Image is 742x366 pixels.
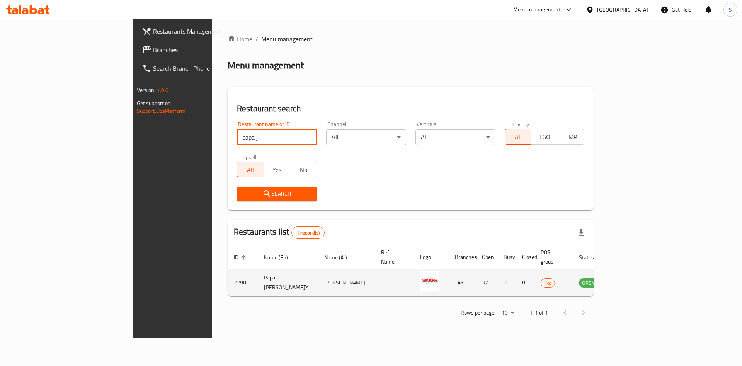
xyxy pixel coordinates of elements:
button: All [237,162,264,177]
a: Support.OpsPlatform [137,106,186,116]
a: Search Branch Phone [136,59,257,78]
th: Busy [497,245,516,269]
label: Upsell [242,154,257,160]
input: Search for restaurant name or ID.. [237,129,317,145]
th: Branches [449,245,476,269]
button: TGO [531,129,558,145]
a: Branches [136,41,257,59]
nav: breadcrumb [228,34,594,44]
span: Restaurants Management [153,27,251,36]
a: Restaurants Management [136,22,257,41]
td: 37 [476,269,497,296]
img: Papa John's [420,271,439,291]
span: iiko [541,279,555,288]
span: Name (Ar) [324,253,357,262]
span: Get support on: [137,98,172,108]
span: Search Branch Phone [153,64,251,73]
span: 1.0.0 [157,85,169,95]
span: Status [579,253,604,262]
td: Papa [PERSON_NAME]'s [258,269,318,296]
li: / [255,34,258,44]
span: TMP [561,131,582,143]
h2: Restaurants list [234,226,325,239]
label: Delivery [510,121,529,127]
span: S [729,5,732,14]
th: Logo [414,245,449,269]
span: Menu management [261,34,313,44]
span: ID [234,253,248,262]
span: Search [243,189,311,199]
span: All [508,131,529,143]
button: Search [237,187,317,201]
span: TGO [534,131,555,143]
button: Yes [264,162,291,177]
div: OPEN [579,278,598,288]
th: Closed [516,245,534,269]
td: 0 [497,269,516,296]
div: All [326,129,406,145]
p: Rows per page: [461,308,495,318]
span: Name (En) [264,253,298,262]
span: Version: [137,85,156,95]
h2: Restaurant search [237,103,584,114]
td: [PERSON_NAME] [318,269,375,296]
span: OPEN [579,279,598,288]
span: All [240,164,261,175]
span: Branches [153,45,251,54]
div: Menu-management [513,5,561,14]
table: enhanced table [228,245,640,296]
span: 1 record(s) [292,229,325,237]
div: Rows per page: [499,307,517,319]
span: POS group [541,248,563,266]
div: Total records count [291,226,325,239]
div: Export file [572,223,591,242]
button: TMP [558,129,585,145]
span: Ref. Name [381,248,405,266]
span: No [293,164,314,175]
td: 8 [516,269,534,296]
h2: Menu management [228,59,304,71]
td: 46 [449,269,476,296]
p: 1-1 of 1 [529,308,548,318]
button: No [290,162,317,177]
div: All [415,129,495,145]
button: All [505,129,532,145]
div: [GEOGRAPHIC_DATA] [597,5,648,14]
th: Open [476,245,497,269]
span: Yes [267,164,288,175]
